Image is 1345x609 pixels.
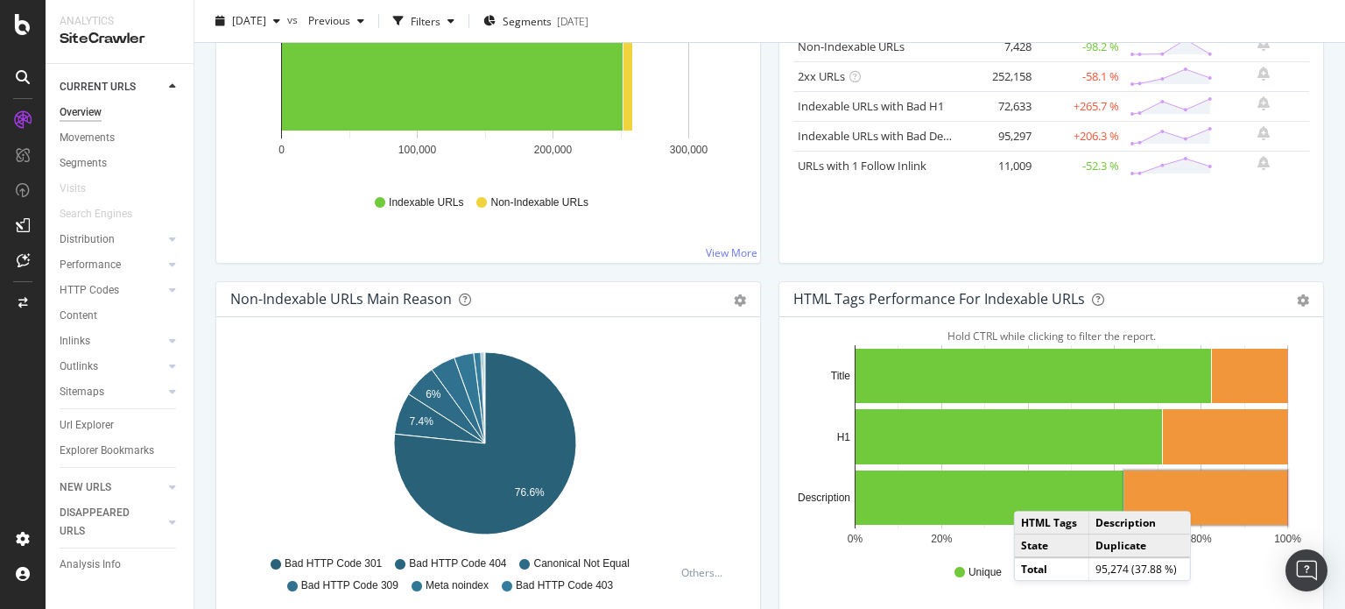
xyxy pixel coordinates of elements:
[60,205,132,223] div: Search Engines
[411,13,440,28] div: Filters
[398,144,437,156] text: 100,000
[60,556,181,574] a: Analysis Info
[60,230,164,249] a: Distribution
[1257,126,1270,140] div: bell-plus
[60,504,148,541] div: DISAPPEARED URLS
[1036,121,1123,151] td: +206.3 %
[389,195,463,210] span: Indexable URLs
[798,492,850,504] text: Description
[60,332,164,351] a: Inlinks
[1274,533,1301,545] text: 100%
[426,388,441,400] text: 6%
[60,281,164,300] a: HTTP Codes
[410,415,434,428] text: 7.4%
[60,180,103,198] a: Visits
[503,13,552,28] span: Segments
[798,128,989,144] a: Indexable URLs with Bad Description
[60,14,180,29] div: Analytics
[60,478,111,497] div: NEW URLS
[60,332,90,351] div: Inlinks
[60,358,98,376] div: Outlinks
[386,7,461,35] button: Filters
[301,578,398,593] span: Bad HTTP Code 309
[534,144,573,156] text: 200,000
[1297,294,1309,307] div: gear
[798,68,845,84] a: 2xx URLs
[681,565,730,580] div: Others...
[798,39,905,54] a: Non-Indexable URLs
[1036,32,1123,61] td: -98.2 %
[208,7,287,35] button: [DATE]
[60,154,181,173] a: Segments
[60,416,181,435] a: Url Explorer
[232,13,266,28] span: 2025 Sep. 8th
[533,556,629,571] span: Canonical Not Equal
[1015,535,1088,558] td: State
[301,13,350,28] span: Previous
[60,383,104,401] div: Sitemaps
[1036,91,1123,121] td: +265.7 %
[706,245,757,260] a: View More
[1088,535,1190,558] td: Duplicate
[1257,156,1270,170] div: bell-plus
[278,144,285,156] text: 0
[60,129,181,147] a: Movements
[798,98,944,114] a: Indexable URLs with Bad H1
[670,144,708,156] text: 300,000
[60,103,102,122] div: Overview
[230,290,452,308] div: Non-Indexable URLs Main Reason
[793,345,1303,549] svg: A chart.
[793,290,1085,308] div: HTML Tags Performance for Indexable URLs
[831,370,851,382] text: Title
[60,358,164,376] a: Outlinks
[968,565,1002,580] span: Unique
[60,281,119,300] div: HTTP Codes
[1015,557,1088,580] td: Total
[734,294,746,307] div: gear
[60,256,164,274] a: Performance
[60,256,121,274] div: Performance
[1257,96,1270,110] div: bell-plus
[837,431,851,443] text: H1
[60,103,181,122] a: Overview
[60,383,164,401] a: Sitemaps
[557,13,588,28] div: [DATE]
[60,307,97,325] div: Content
[798,158,926,173] a: URLs with 1 Follow Inlink
[516,578,613,593] span: Bad HTTP Code 403
[301,7,371,35] button: Previous
[848,533,863,545] text: 0%
[1036,61,1123,91] td: -58.1 %
[60,78,164,96] a: CURRENT URLS
[476,7,595,35] button: Segments[DATE]
[1088,557,1190,580] td: 95,274 (37.88 %)
[60,154,107,173] div: Segments
[60,180,86,198] div: Visits
[426,578,489,593] span: Meta noindex
[966,61,1036,91] td: 252,158
[60,416,114,435] div: Url Explorer
[1257,67,1270,81] div: bell-plus
[409,556,506,571] span: Bad HTTP Code 404
[60,478,164,497] a: NEW URLS
[60,230,115,249] div: Distribution
[60,29,180,49] div: SiteCrawler
[1036,151,1123,181] td: -52.3 %
[1191,533,1212,545] text: 80%
[966,32,1036,61] td: 7,428
[966,151,1036,181] td: 11,009
[60,556,121,574] div: Analysis Info
[1257,37,1270,51] div: bell-plus
[287,11,301,26] span: vs
[60,205,150,223] a: Search Engines
[230,345,740,549] svg: A chart.
[515,486,545,499] text: 76.6%
[1088,512,1190,535] td: Description
[60,442,181,460] a: Explorer Bookmarks
[1015,512,1088,535] td: HTML Tags
[1285,549,1327,591] div: Open Intercom Messenger
[966,91,1036,121] td: 72,633
[60,504,164,541] a: DISAPPEARED URLS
